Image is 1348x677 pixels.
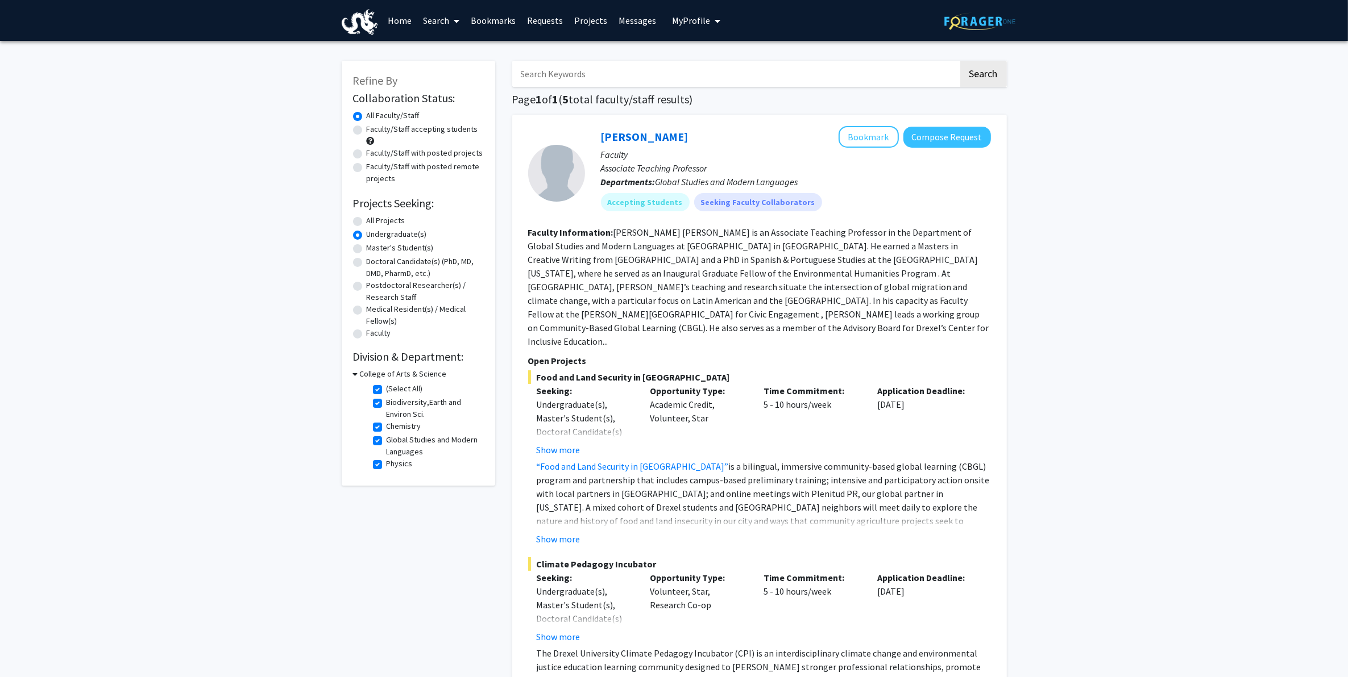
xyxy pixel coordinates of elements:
h2: Division & Department: [353,350,484,363]
h1: Page of ( total faculty/staff results) [512,93,1007,106]
label: Faculty [367,327,391,339]
b: Departments: [601,176,656,187]
a: [PERSON_NAME] [601,129,688,144]
div: Undergraduate(s), Master's Student(s), Doctoral Candidate(s) (PhD, MD, DMD, PharmD, etc.) [537,584,633,653]
b: Faculty Information: [528,227,613,238]
label: Faculty/Staff with posted projects [367,147,483,159]
button: Show more [537,443,580,457]
div: [DATE] [869,571,982,643]
div: Undergraduate(s), Master's Student(s), Doctoral Candidate(s) (PhD, MD, DMD, PharmD, etc.) [537,398,633,466]
a: Bookmarks [465,1,521,40]
p: Application Deadline: [877,384,974,398]
label: Faculty/Staff accepting students [367,123,478,135]
label: Faculty/Staff with posted remote projects [367,161,484,185]
p: Opportunity Type: [650,571,746,584]
label: Global Studies and Modern Languages [387,434,481,458]
p: Seeking: [537,571,633,584]
div: [DATE] [869,384,982,457]
span: My Profile [672,15,710,26]
p: Seeking: [537,384,633,398]
label: All Faculty/Staff [367,110,420,122]
p: Application Deadline: [877,571,974,584]
div: Volunteer, Star, Research Co-op [641,571,755,643]
mat-chip: Accepting Students [601,193,690,211]
label: Biodiversity,Earth and Environ Sci. [387,396,481,420]
p: Time Commitment: [764,571,860,584]
a: Messages [613,1,662,40]
span: Food and Land Security in [GEOGRAPHIC_DATA] [528,370,991,384]
a: “Food and Land Security in [GEOGRAPHIC_DATA]” [537,461,729,472]
label: All Projects [367,215,405,227]
div: 5 - 10 hours/week [755,384,869,457]
label: Medical Resident(s) / Medical Fellow(s) [367,303,484,327]
a: Search [417,1,465,40]
h2: Projects Seeking: [353,197,484,210]
fg-read-more: [PERSON_NAME] [PERSON_NAME] is an Associate Teaching Professor in the Department of Global Studie... [528,227,989,347]
div: Academic Credit, Volunteer, Star [641,384,755,457]
mat-chip: Seeking Faculty Collaborators [694,193,822,211]
p: Opportunity Type: [650,384,746,398]
iframe: Chat [9,626,48,668]
a: Projects [569,1,613,40]
span: 5 [563,92,569,106]
label: Doctoral Candidate(s) (PhD, MD, DMD, PharmD, etc.) [367,256,484,279]
span: Refine By [353,73,398,87]
label: Chemistry [387,420,421,432]
p: is a bilingual, immersive community-based global learning (CBGL) program and partnership that inc... [537,459,991,541]
p: Associate Teaching Professor [601,161,991,175]
span: 1 [553,92,559,106]
input: Search Keywords [512,61,959,87]
h3: College of Arts & Science [360,368,447,380]
button: Show more [537,630,580,643]
span: 1 [536,92,542,106]
button: Add Steve Dolph to Bookmarks [839,126,899,148]
p: Faculty [601,148,991,161]
a: Requests [521,1,569,40]
img: Drexel University Logo [342,9,378,35]
a: Home [382,1,417,40]
span: Climate Pedagogy Incubator [528,557,991,571]
p: Open Projects [528,354,991,367]
img: ForagerOne Logo [944,12,1015,30]
label: Undergraduate(s) [367,228,427,240]
button: Compose Request to Steve Dolph [903,127,991,148]
span: Global Studies and Modern Languages [656,176,798,187]
label: (Select All) [387,383,423,395]
label: Postdoctoral Researcher(s) / Research Staff [367,279,484,303]
button: Search [960,61,1007,87]
label: Physics [387,458,413,470]
p: Time Commitment: [764,384,860,398]
h2: Collaboration Status: [353,91,484,105]
label: Master's Student(s) [367,242,434,254]
button: Show more [537,532,580,546]
div: 5 - 10 hours/week [755,571,869,643]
